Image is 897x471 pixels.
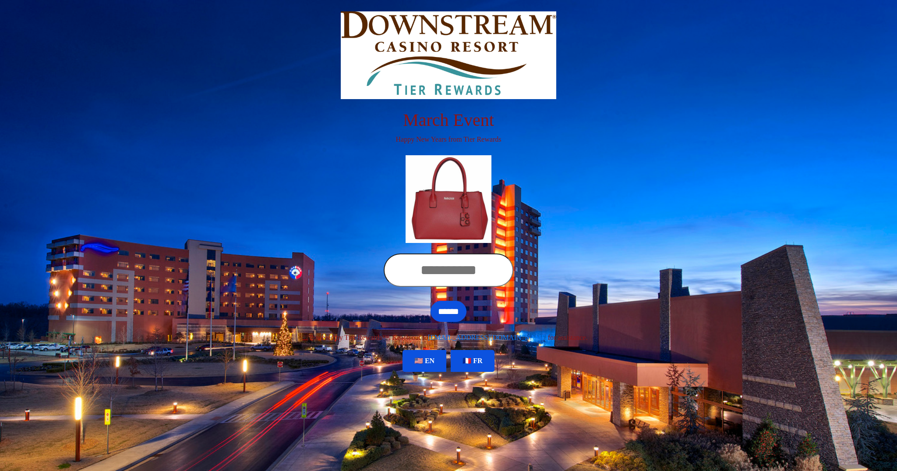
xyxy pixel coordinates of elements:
[428,334,548,341] a: [EMAIL_ADDRESS][DOMAIN_NAME]
[205,110,692,131] h1: March Event
[403,350,446,372] a: 🇺🇸 EN
[406,155,491,243] img: Center Image
[451,350,494,372] a: 🇫🇷 FR
[310,334,588,341] span: Powered by Tier Rewards™. Reach out to for assistance.
[400,350,497,372] div: Language Selection
[205,134,692,145] p: Happy New Years from Tier Rewards
[341,11,556,99] img: Logo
